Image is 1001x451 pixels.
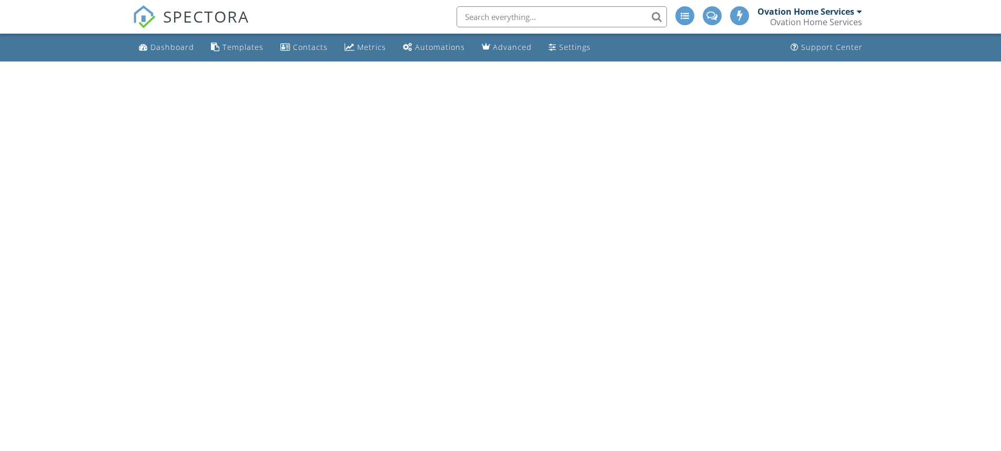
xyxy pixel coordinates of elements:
[770,17,862,27] div: Ovation Home Services
[207,38,268,57] a: Templates
[415,42,465,52] div: Automations
[786,38,867,57] a: Support Center
[559,42,591,52] div: Settings
[293,42,328,52] div: Contacts
[133,14,249,36] a: SPECTORA
[150,42,194,52] div: Dashboard
[133,5,156,28] img: The Best Home Inspection Software - Spectora
[757,6,854,17] div: Ovation Home Services
[340,38,390,57] a: Metrics
[478,38,536,57] a: Advanced
[276,38,332,57] a: Contacts
[544,38,595,57] a: Settings
[163,5,249,27] span: SPECTORA
[457,6,667,27] input: Search everything...
[223,42,264,52] div: Templates
[493,42,532,52] div: Advanced
[135,38,198,57] a: Dashboard
[801,42,863,52] div: Support Center
[357,42,386,52] div: Metrics
[399,38,469,57] a: Automations (Basic)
